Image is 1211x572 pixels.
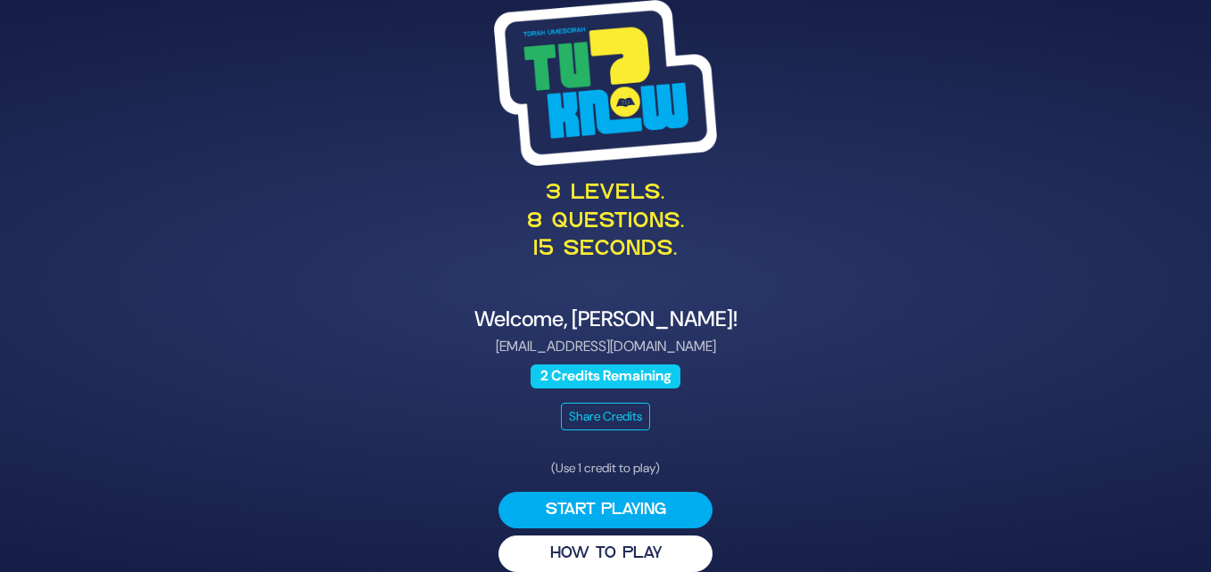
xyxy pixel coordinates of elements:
[498,535,713,572] button: HOW TO PLAY
[498,492,713,528] button: Start Playing
[170,336,1041,357] p: [EMAIL_ADDRESS][DOMAIN_NAME]
[561,403,650,430] button: Share Credits
[498,459,713,478] p: (Use 1 credit to play)
[531,364,680,388] span: 2 Credits Remaining
[170,180,1041,264] p: 3 levels. 8 questions. 15 seconds.
[170,306,1041,332] h4: Welcome, [PERSON_NAME]!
